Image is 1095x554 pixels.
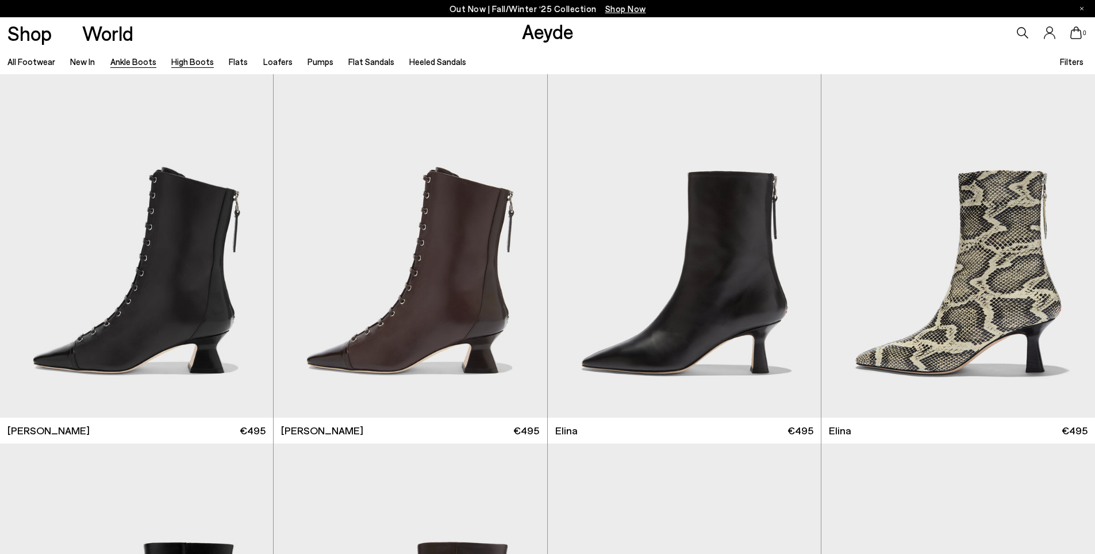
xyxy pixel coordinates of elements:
[273,74,546,418] div: 2 / 6
[348,56,394,67] a: Flat Sandals
[821,418,1095,444] a: Elina €495
[1082,30,1088,36] span: 0
[171,56,214,67] a: High Boots
[1062,423,1088,438] span: €495
[1060,56,1084,67] span: Filters
[787,423,813,438] span: €495
[110,56,156,67] a: Ankle Boots
[273,74,546,418] img: Gwen Lace-Up Boots
[513,423,539,438] span: €495
[522,19,574,43] a: Aeyde
[274,74,547,418] img: Gwen Lace-Up Boots
[274,418,547,444] a: [PERSON_NAME] €495
[1070,26,1082,39] a: 0
[409,56,466,67] a: Heeled Sandals
[548,74,821,418] img: Elina Ankle Boots
[240,423,266,438] span: €495
[263,56,293,67] a: Loafers
[7,23,52,43] a: Shop
[555,423,578,438] span: Elina
[449,2,646,16] p: Out Now | Fall/Winter ‘25 Collection
[821,74,1095,418] img: Elina Ankle Boots
[70,56,95,67] a: New In
[605,3,646,14] span: Navigate to /collections/new-in
[82,23,133,43] a: World
[7,56,55,67] a: All Footwear
[229,56,248,67] a: Flats
[829,423,851,438] span: Elina
[7,423,90,438] span: [PERSON_NAME]
[308,56,333,67] a: Pumps
[548,418,821,444] a: Elina €495
[281,423,363,438] span: [PERSON_NAME]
